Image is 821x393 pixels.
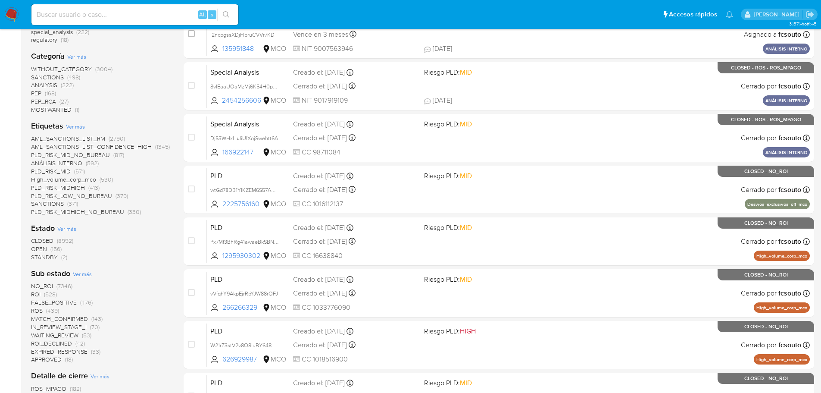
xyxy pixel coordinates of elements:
[211,10,213,19] span: s
[789,20,817,27] span: 3.157.1-hotfix-5
[199,10,206,19] span: Alt
[669,10,717,19] span: Accesos rápidos
[805,10,815,19] a: Salir
[726,11,733,18] a: Notificaciones
[31,9,238,20] input: Buscar usuario o caso...
[217,9,235,21] button: search-icon
[754,10,802,19] p: felipe.cayon@mercadolibre.com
